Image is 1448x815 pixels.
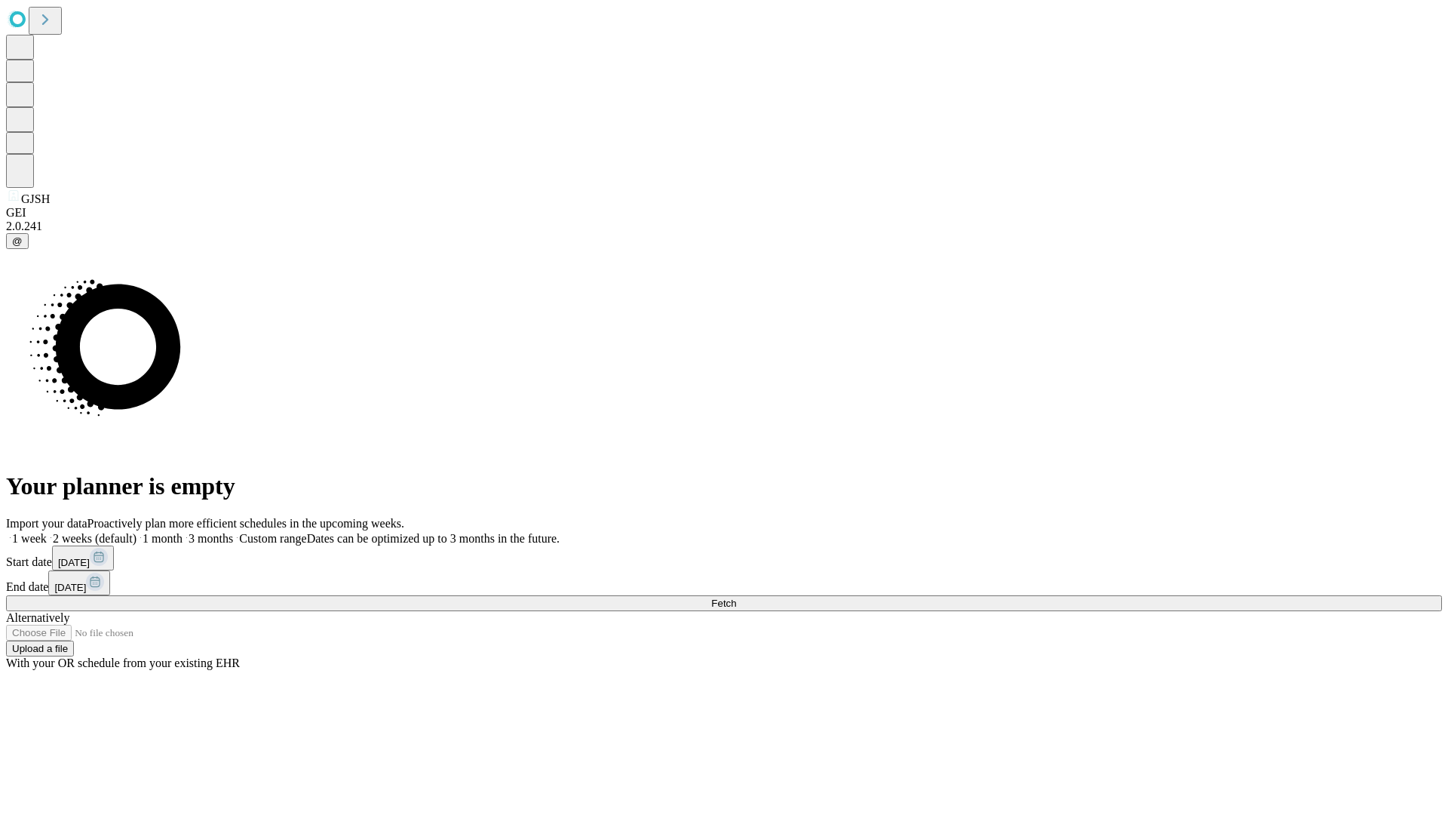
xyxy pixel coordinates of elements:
span: 3 months [189,532,233,545]
span: [DATE] [54,582,86,593]
span: Dates can be optimized up to 3 months in the future. [307,532,560,545]
span: 2 weeks (default) [53,532,137,545]
div: End date [6,570,1442,595]
span: [DATE] [58,557,90,568]
span: GJSH [21,192,50,205]
span: Fetch [711,598,736,609]
span: Import your data [6,517,87,530]
span: With your OR schedule from your existing EHR [6,657,240,669]
div: Start date [6,546,1442,570]
button: Fetch [6,595,1442,611]
span: 1 week [12,532,47,545]
button: [DATE] [48,570,110,595]
span: @ [12,235,23,247]
h1: Your planner is empty [6,472,1442,500]
span: Proactively plan more efficient schedules in the upcoming weeks. [87,517,404,530]
span: 1 month [143,532,183,545]
button: Upload a file [6,641,74,657]
button: @ [6,233,29,249]
div: GEI [6,206,1442,220]
div: 2.0.241 [6,220,1442,233]
span: Alternatively [6,611,69,624]
span: Custom range [239,532,306,545]
button: [DATE] [52,546,114,570]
